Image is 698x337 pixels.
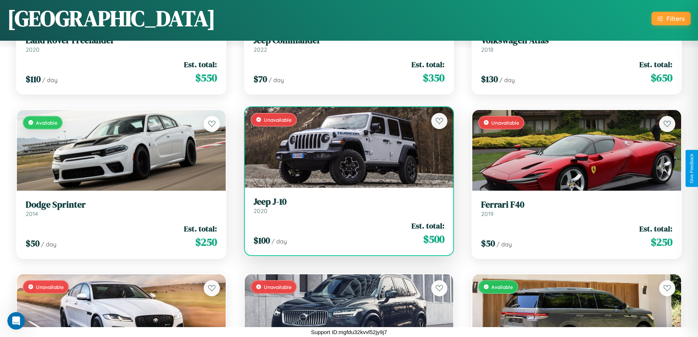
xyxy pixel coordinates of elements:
[254,234,270,246] span: $ 100
[666,15,685,22] div: Filters
[254,35,445,53] a: Jeep Commander2022
[481,73,498,85] span: $ 130
[269,76,284,84] span: / day
[481,199,672,210] h3: Ferrari F40
[254,35,445,46] h3: Jeep Commander
[7,312,25,330] iframe: Intercom live chat
[499,76,515,84] span: / day
[481,199,672,217] a: Ferrari F402019
[254,46,267,53] span: 2022
[26,199,217,217] a: Dodge Sprinter2014
[481,237,495,249] span: $ 50
[195,70,217,85] span: $ 550
[41,241,56,248] span: / day
[272,238,287,245] span: / day
[254,197,445,215] a: Jeep J-102020
[42,76,58,84] span: / day
[481,46,494,53] span: 2018
[639,223,672,234] span: Est. total:
[26,237,40,249] span: $ 50
[311,327,387,337] p: Support ID: mgfdu32kvvl52jy9j7
[264,117,292,123] span: Unavailable
[7,3,215,33] h1: [GEOGRAPHIC_DATA]
[26,35,217,46] h3: Land Rover Freelander
[411,59,444,70] span: Est. total:
[651,235,672,249] span: $ 250
[26,46,40,53] span: 2020
[481,210,494,217] span: 2019
[651,12,691,25] button: Filters
[411,220,444,231] span: Est. total:
[26,35,217,53] a: Land Rover Freelander2020
[491,120,519,126] span: Unavailable
[423,232,444,246] span: $ 500
[423,70,444,85] span: $ 350
[689,154,694,183] div: Give Feedback
[184,59,217,70] span: Est. total:
[651,70,672,85] span: $ 650
[36,120,58,126] span: Available
[639,59,672,70] span: Est. total:
[26,210,38,217] span: 2014
[26,199,217,210] h3: Dodge Sprinter
[496,241,512,248] span: / day
[264,284,292,290] span: Unavailable
[36,284,64,290] span: Unavailable
[491,284,513,290] span: Available
[195,235,217,249] span: $ 250
[481,35,672,53] a: Volkswagen Atlas2018
[26,73,41,85] span: $ 110
[254,73,267,85] span: $ 70
[481,35,672,46] h3: Volkswagen Atlas
[254,207,267,215] span: 2020
[254,197,445,207] h3: Jeep J-10
[184,223,217,234] span: Est. total:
